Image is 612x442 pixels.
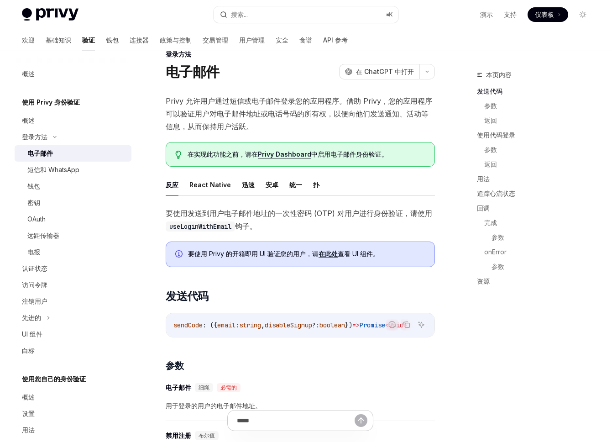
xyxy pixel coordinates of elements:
a: 交易管理 [203,29,228,51]
font: 基础知识 [46,36,71,44]
font: 要使用发送到用户电子邮件地址的一次性密码 (OTP) 对用户进行身份验证，请使用 [166,209,432,218]
font: 参数 [492,263,504,270]
a: 完成 [484,216,597,230]
button: 切换暗模式 [575,7,590,22]
font: 概述 [22,393,35,401]
span: sendCode [173,321,203,329]
svg: 提示 [175,151,182,159]
a: 注销用户 [15,293,131,310]
font: 返回 [484,160,497,168]
button: 搜索...⌘K [214,6,398,23]
button: 反应 [166,174,178,195]
font: 发送代码 [477,87,502,95]
a: 设置 [15,405,131,422]
font: OAuth [27,215,46,223]
font: 政策与控制 [160,36,192,44]
font: 中启用电子邮件身份验证。 [311,150,388,158]
span: < [385,321,389,329]
font: 使用 Privy 身份验证 [22,98,80,106]
font: 完成 [484,219,497,226]
font: 密钥 [27,199,40,206]
a: 安全 [276,29,288,51]
font: 远距传输器 [27,232,59,239]
font: 钩子。 [235,221,257,231]
font: 电子邮件 [166,384,191,392]
font: 交易管理 [203,36,228,44]
button: 询问人工智能 [415,319,427,331]
font: 使用您自己的身份验证 [22,375,86,383]
a: 仪表板 [528,7,568,22]
span: , [261,321,265,329]
a: 资源 [477,274,597,289]
font: 注销用户 [22,297,47,305]
font: 仪表板 [535,11,554,18]
button: 复制代码块中的内容 [401,319,413,331]
font: 参数 [166,360,183,371]
font: UI 组件 [22,330,42,338]
a: 用户管理 [239,29,265,51]
font: 演示 [480,11,493,18]
font: 使用代码登录 [477,131,515,139]
a: 电子邮件 [15,145,131,162]
a: 追踪心流状态 [477,186,597,201]
font: 参数 [492,233,504,241]
a: 钱包 [15,178,131,195]
font: 在实现此功能之前，请在 [188,150,258,158]
a: 概述 [15,112,131,129]
img: 灯光标志 [22,8,78,21]
font: 返回 [484,116,497,124]
font: 短信和 WhatsApp [27,166,79,174]
span: email [217,321,235,329]
font: 回调 [477,204,490,212]
a: 返回 [484,157,597,172]
a: 用法 [477,172,597,186]
a: onError [484,245,597,259]
button: 扑 [313,174,319,195]
font: 访问令牌 [22,281,47,289]
font: 要使用 Privy 的开箱即用 UI 验证您的用户，请 [188,250,319,258]
font: 必需的 [220,384,237,391]
font: 参数 [484,102,497,110]
font: K [389,11,393,18]
font: 用户管理 [239,36,265,44]
a: 短信和 WhatsApp [15,162,131,178]
a: 访问令牌 [15,277,131,293]
font: 细绳 [199,384,209,391]
font: Privy 允许用户通过短信或电子邮件登录您的应用程序。借助 Privy，您的应用程序可以验证用户对电子邮件地址或电话号码的所有权，以便向他们发送通知、活动等信息，从而保持用户活跃。 [166,96,432,131]
a: 密钥 [15,195,131,211]
font: 欢迎 [22,36,35,44]
font: 验证 [82,36,95,44]
font: 用法 [22,426,35,434]
font: 登录方法 [22,133,47,141]
a: 认证状态 [15,260,131,277]
font: 搜索... [231,11,248,18]
font: 概述 [22,116,35,124]
a: 参数 [484,142,597,157]
font: 迅速 [242,181,255,189]
button: 统一 [289,174,302,195]
svg: 信息 [175,250,184,259]
a: 远距传输器 [15,227,131,244]
font: 安卓 [266,181,278,189]
a: 返回 [484,113,597,128]
span: disableSignup [265,321,312,329]
font: 白标 [22,347,35,354]
a: 参数 [492,259,597,274]
span: string [239,321,261,329]
span: ?: [312,321,319,329]
a: UI 组件 [15,326,131,342]
font: 食谱 [299,36,312,44]
font: 连接器 [130,36,149,44]
font: 用法 [477,175,490,183]
button: 报告错误代码 [386,319,398,331]
font: 电子邮件 [27,149,53,157]
font: 认证状态 [22,264,47,272]
button: React Native [189,174,231,195]
font: 安全 [276,36,288,44]
font: 统一 [289,181,302,189]
a: 概述 [15,66,131,82]
font: 钱包 [106,36,119,44]
button: 迅速 [242,174,255,195]
a: 食谱 [299,29,312,51]
font: 在 ChatGPT 中打开 [356,68,414,75]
